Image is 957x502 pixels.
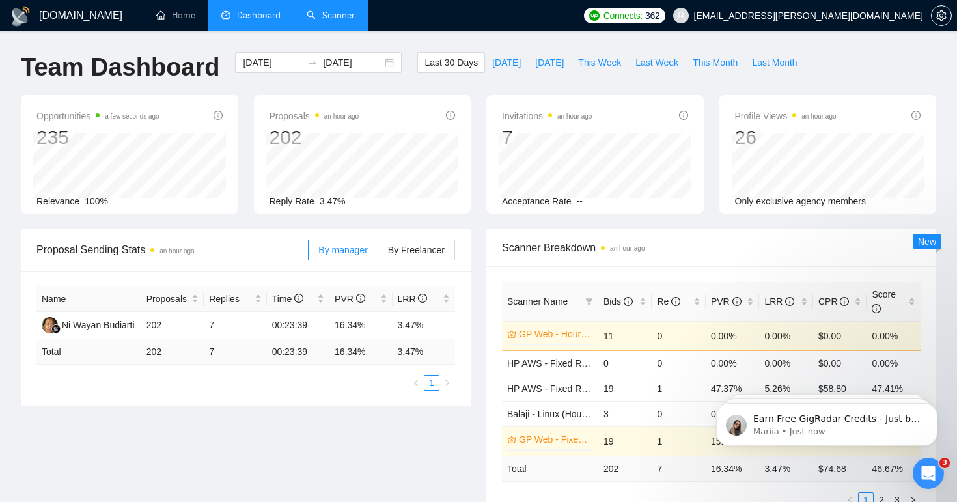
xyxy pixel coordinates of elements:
td: 7 [204,339,266,365]
span: Scanner Name [507,296,568,307]
button: [DATE] [485,52,528,73]
td: 0.00% [759,350,813,376]
span: Replies [209,292,251,306]
time: an hour ago [324,113,359,120]
li: Previous Page [408,375,424,391]
span: info-circle [624,297,633,306]
span: Scanner Breakdown [502,240,921,256]
button: This Month [686,52,745,73]
time: an hour ago [159,247,194,255]
div: 235 [36,125,159,150]
td: 16.34 % [329,339,392,365]
span: Time [272,294,303,304]
span: setting [932,10,951,21]
span: -- [577,196,583,206]
span: This Week [578,55,621,70]
td: $ 74.68 [813,456,867,481]
div: 202 [270,125,359,150]
time: an hour ago [801,113,836,120]
td: Total [502,456,598,481]
li: 1 [424,375,439,391]
span: left [412,379,420,387]
span: Re [657,296,680,307]
span: Bids [603,296,633,307]
span: info-circle [679,111,688,120]
span: PVR [711,296,742,307]
li: Next Page [439,375,455,391]
span: filter [583,292,596,311]
span: Proposals [146,292,189,306]
span: to [307,57,318,68]
span: crown [507,435,516,444]
span: info-circle [911,111,921,120]
span: Last 30 Days [424,55,478,70]
h1: Team Dashboard [21,52,219,83]
span: 100% [85,196,108,206]
button: Last Week [628,52,686,73]
span: filter [585,298,593,305]
div: 7 [502,125,592,150]
span: swap-right [307,57,318,68]
time: a few seconds ago [105,113,159,120]
td: 0 [652,321,706,350]
div: 26 [735,125,837,150]
a: homeHome [156,10,195,21]
a: GP Web - Hourly Rate($20) [519,327,590,341]
span: Last Month [752,55,797,70]
img: gigradar-bm.png [51,324,61,333]
span: Invitations [502,108,592,124]
td: 7 [652,456,706,481]
td: 46.67 % [867,456,921,481]
span: 3.47% [320,196,346,206]
span: Opportunities [36,108,159,124]
td: 0.00% [867,350,921,376]
td: 1 [652,376,706,401]
span: dashboard [221,10,230,20]
span: New [918,236,936,247]
span: LRR [398,294,428,304]
span: Proposals [270,108,359,124]
span: info-circle [732,297,742,306]
a: NWNi Wayan Budiarti [42,319,135,329]
td: $0.00 [813,350,867,376]
a: Balaji - Linux (Hourly Rate $20) [507,409,634,419]
span: Profile Views [735,108,837,124]
td: 0.00% [759,321,813,350]
td: 202 [141,339,204,365]
span: PVR [335,294,365,304]
td: 0.00% [706,321,760,350]
span: 362 [645,8,659,23]
span: Last Week [635,55,678,70]
td: 0.00% [706,350,760,376]
iframe: Intercom live chat [913,458,944,489]
span: Relevance [36,196,79,206]
a: HP AWS - Fixed Rate($100) [507,383,620,394]
span: info-circle [446,111,455,120]
button: setting [931,5,952,26]
td: 0 [652,350,706,376]
td: 1 [652,426,706,456]
time: an hour ago [557,113,592,120]
span: info-circle [840,297,849,306]
span: info-circle [294,294,303,303]
td: $0.00 [813,321,867,350]
button: Last Month [745,52,804,73]
a: searchScanner [307,10,355,21]
input: Start date [243,55,302,70]
td: 00:23:39 [267,339,329,365]
button: right [439,375,455,391]
td: 0.00% [867,321,921,350]
td: 3 [598,401,652,426]
span: This Month [693,55,738,70]
img: logo [10,6,31,27]
span: [DATE] [492,55,521,70]
input: End date [323,55,382,70]
a: GP Web - Fixed Rate ($100) [519,432,590,447]
th: Proposals [141,286,204,312]
button: This Week [571,52,628,73]
span: info-circle [872,304,881,313]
